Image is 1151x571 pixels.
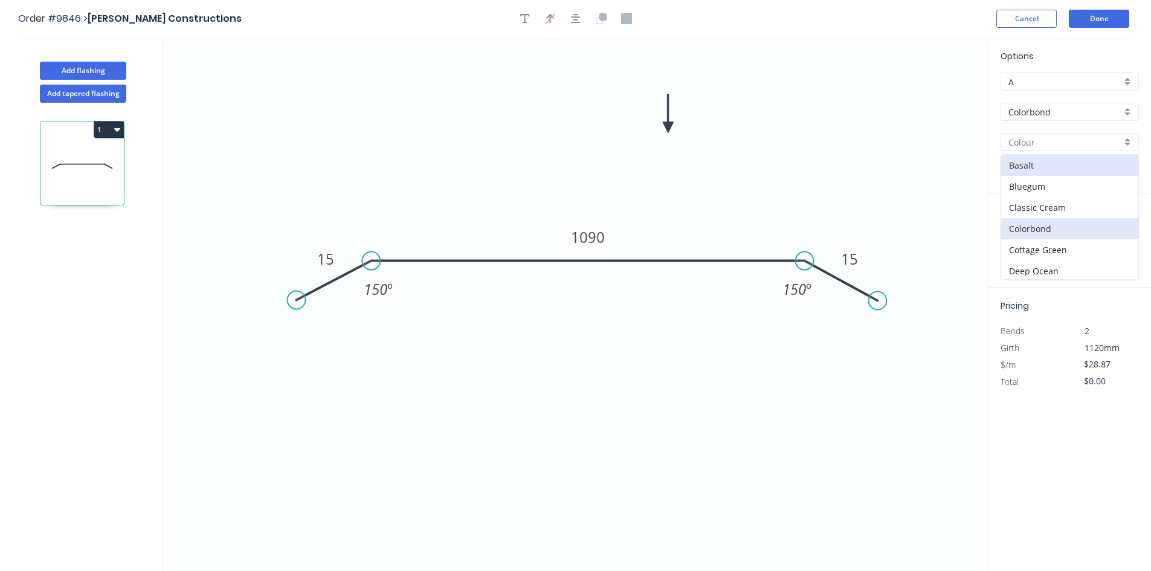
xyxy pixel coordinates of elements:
div: Classic Cream [1001,197,1138,218]
span: Order #9846 > [18,11,88,25]
div: Basalt [1001,155,1138,176]
tspan: 15 [841,249,858,269]
tspan: 150 [364,279,387,299]
button: Done [1069,10,1129,28]
tspan: 15 [317,249,334,269]
button: 1 [94,121,124,138]
div: Colorbond [1001,218,1138,239]
span: Bends [1001,325,1025,337]
span: 1120mm [1085,342,1120,353]
span: Girth [1001,342,1019,353]
input: Colour [1008,136,1121,149]
tspan: 1090 [571,227,605,247]
div: Deep Ocean [1001,260,1138,282]
span: Pricing [1001,300,1029,312]
tspan: º [806,279,811,299]
span: $/m [1001,359,1016,370]
button: Add tapered flashing [40,85,126,103]
span: Total [1001,376,1019,387]
input: Material [1008,106,1121,118]
svg: 0 [163,37,988,571]
span: Options [1001,50,1034,62]
button: Add flashing [40,62,126,80]
tspan: º [387,279,393,299]
span: [PERSON_NAME] Constructions [88,11,242,25]
input: Price level [1008,76,1121,88]
span: 2 [1085,325,1089,337]
div: Cottage Green [1001,239,1138,260]
tspan: 150 [782,279,806,299]
button: Cancel [996,10,1057,28]
div: Bluegum [1001,176,1138,197]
